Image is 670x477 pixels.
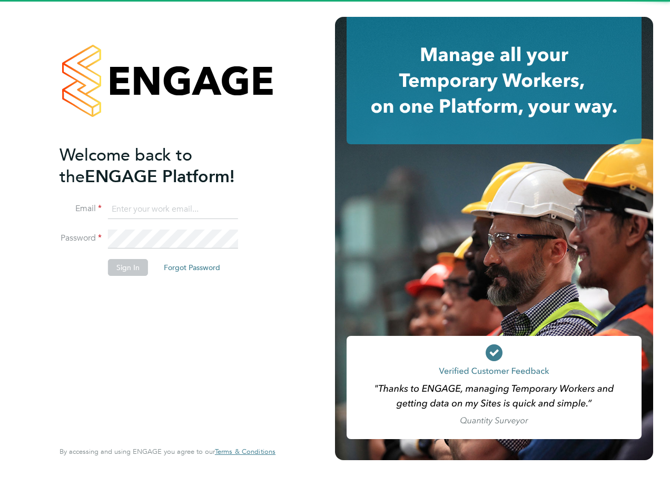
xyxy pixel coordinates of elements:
label: Password [60,233,102,244]
h2: ENGAGE Platform! [60,144,265,187]
label: Email [60,203,102,214]
span: Welcome back to the [60,145,192,187]
span: By accessing and using ENGAGE you agree to our [60,447,275,456]
input: Enter your work email... [108,200,238,219]
button: Sign In [108,259,148,276]
span: Terms & Conditions [215,447,275,456]
a: Terms & Conditions [215,448,275,456]
button: Forgot Password [155,259,229,276]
